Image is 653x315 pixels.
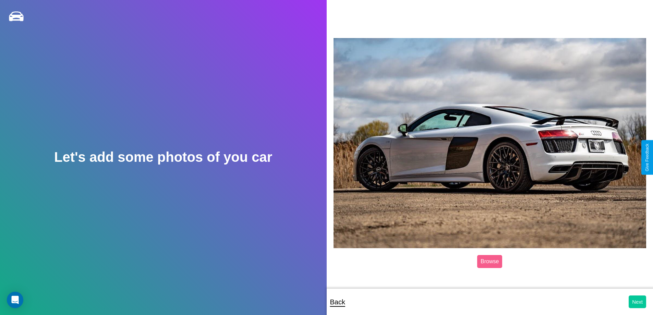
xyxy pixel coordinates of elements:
[7,292,23,308] div: Open Intercom Messenger
[330,296,345,308] p: Back
[629,295,646,308] button: Next
[645,144,650,171] div: Give Feedback
[54,149,272,165] h2: Let's add some photos of you car
[334,38,646,248] img: posted
[477,255,502,268] label: Browse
